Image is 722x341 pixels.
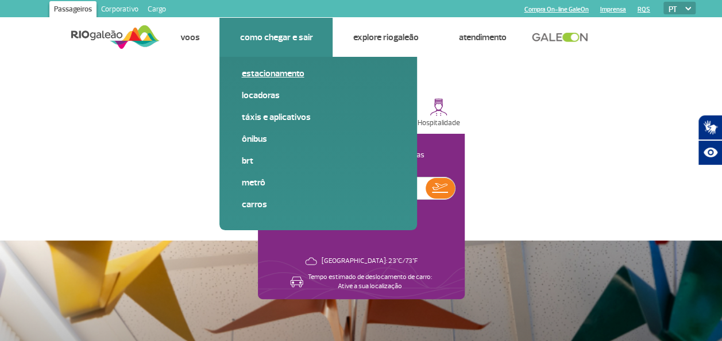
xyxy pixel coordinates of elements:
[524,6,589,13] a: Compra On-line GaleOn
[241,176,395,189] a: Metrô
[458,32,506,43] a: Atendimento
[322,257,418,266] p: [GEOGRAPHIC_DATA]: 23°C/73°F
[241,133,395,145] a: Ônibus
[241,111,395,123] a: Táxis e aplicativos
[49,1,96,20] a: Passageiros
[96,1,143,20] a: Corporativo
[413,94,465,134] button: Hospitalidade
[698,115,722,140] button: Abrir tradutor de língua de sinais.
[241,89,395,102] a: Locadoras
[143,1,171,20] a: Cargo
[698,140,722,165] button: Abrir recursos assistivos.
[698,115,722,165] div: Plugin de acessibilidade da Hand Talk.
[240,32,312,43] a: Como chegar e sair
[241,67,395,80] a: Estacionamento
[430,98,447,116] img: hospitality.svg
[241,154,395,167] a: BRT
[308,273,432,291] p: Tempo estimado de deslocamento de carro: Ative a sua localização
[241,198,395,211] a: Carros
[600,6,626,13] a: Imprensa
[638,6,650,13] a: RQS
[418,119,460,127] p: Hospitalidade
[180,32,199,43] a: Voos
[353,32,418,43] a: Explore RIOgaleão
